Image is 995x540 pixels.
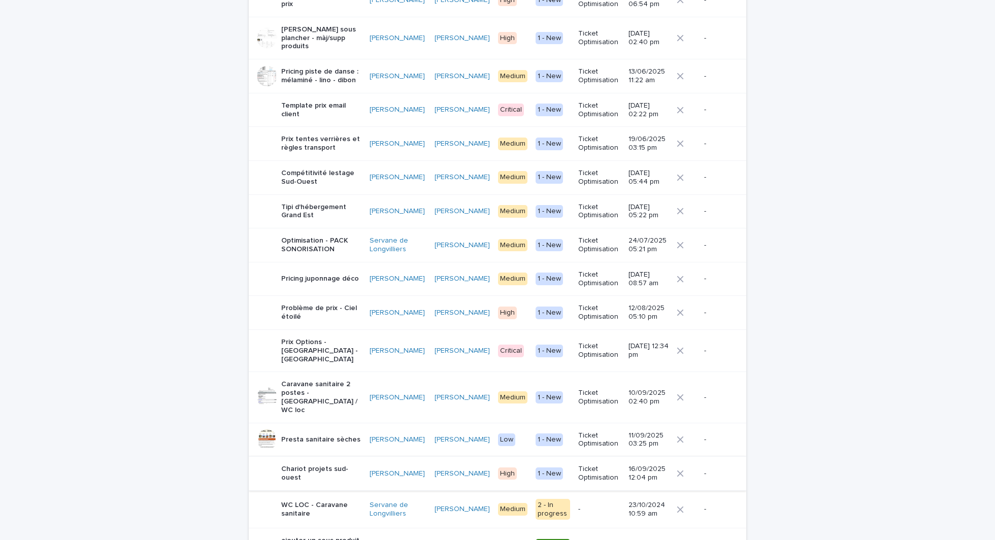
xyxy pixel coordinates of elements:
[578,389,620,406] p: Ticket Optimisation
[578,203,620,220] p: Ticket Optimisation
[281,135,361,152] p: Prix tentes verrières et règles transport
[370,106,425,114] a: [PERSON_NAME]
[578,102,620,119] p: Ticket Optimisation
[370,275,425,283] a: [PERSON_NAME]
[435,505,490,514] a: [PERSON_NAME]
[435,469,490,478] a: [PERSON_NAME]
[536,70,563,83] div: 1 - New
[578,431,620,449] p: Ticket Optimisation
[435,275,490,283] a: [PERSON_NAME]
[498,205,527,218] div: Medium
[704,72,730,81] p: -
[704,275,730,283] p: -
[370,501,426,518] a: Servane de Longvilliers
[536,239,563,252] div: 1 - New
[536,345,563,357] div: 1 - New
[628,465,669,482] p: 16/09/2025 12:04 pm
[578,29,620,47] p: Ticket Optimisation
[249,161,746,195] tr: Compétitivité lestage Sud-Ouest[PERSON_NAME] [PERSON_NAME] Medium1 - NewTicket Optimisation[DATE]...
[578,465,620,482] p: Ticket Optimisation
[578,342,620,359] p: Ticket Optimisation
[498,345,524,357] div: Critical
[536,32,563,45] div: 1 - New
[281,25,361,51] p: [PERSON_NAME] sous plancher - màj/supp produits
[704,241,730,250] p: -
[281,435,360,444] p: Presta sanitaire sèches
[370,469,425,478] a: [PERSON_NAME]
[704,106,730,114] p: -
[281,380,361,414] p: Caravane sanitaire 2 postes - [GEOGRAPHIC_DATA] / WC loc
[628,135,669,152] p: 19/06/2025 03:15 pm
[281,203,361,220] p: Tipi d'hébergement Grand Est
[536,433,563,446] div: 1 - New
[628,342,669,359] p: [DATE] 12:34 pm
[498,32,517,45] div: High
[628,68,669,85] p: 13/06/2025 11:22 am
[536,499,571,520] div: 2 - In progress
[435,140,490,148] a: [PERSON_NAME]
[704,469,730,478] p: -
[628,237,669,254] p: 24/07/2025 05:21 pm
[628,203,669,220] p: [DATE] 05:22 pm
[249,93,746,127] tr: Template prix email client[PERSON_NAME] [PERSON_NAME] Critical1 - NewTicket Optimisation[DATE] 02...
[281,501,361,518] p: WC LOC - Caravane sanitaire
[435,173,490,182] a: [PERSON_NAME]
[249,330,746,372] tr: Prix Options - [GEOGRAPHIC_DATA] - [GEOGRAPHIC_DATA][PERSON_NAME] [PERSON_NAME] Critical1 - NewTi...
[370,173,425,182] a: [PERSON_NAME]
[628,501,669,518] p: 23/10/2024 10:59 am
[281,338,361,363] p: Prix Options - [GEOGRAPHIC_DATA] - [GEOGRAPHIC_DATA]
[704,34,730,43] p: -
[370,72,425,81] a: [PERSON_NAME]
[281,465,361,482] p: Chariot projets sud-ouest
[249,490,746,528] tr: WC LOC - Caravane sanitaireServane de Longvilliers [PERSON_NAME] Medium2 - In progress-23/10/2024...
[281,304,361,321] p: Problème de prix - Ciel étoilé
[704,207,730,216] p: -
[249,372,746,423] tr: Caravane sanitaire 2 postes - [GEOGRAPHIC_DATA] / WC loc[PERSON_NAME] [PERSON_NAME] Medium1 - New...
[435,34,490,43] a: [PERSON_NAME]
[435,207,490,216] a: [PERSON_NAME]
[249,296,746,330] tr: Problème de prix - Ciel étoilé[PERSON_NAME] [PERSON_NAME] High1 - NewTicket Optimisation12/08/202...
[578,169,620,186] p: Ticket Optimisation
[370,309,425,317] a: [PERSON_NAME]
[249,457,746,491] tr: Chariot projets sud-ouest[PERSON_NAME] [PERSON_NAME] High1 - NewTicket Optimisation16/09/2025 12:...
[578,68,620,85] p: Ticket Optimisation
[435,347,490,355] a: [PERSON_NAME]
[249,17,746,59] tr: [PERSON_NAME] sous plancher - màj/supp produits[PERSON_NAME] [PERSON_NAME] High1 - NewTicket Opti...
[536,273,563,285] div: 1 - New
[628,102,669,119] p: [DATE] 02:22 pm
[628,271,669,288] p: [DATE] 08:57 am
[370,237,426,254] a: Servane de Longvilliers
[704,309,730,317] p: -
[498,467,517,480] div: High
[281,237,361,254] p: Optimisation - PACK SONORISATION
[578,304,620,321] p: Ticket Optimisation
[249,262,746,296] tr: Pricing juponnage déco[PERSON_NAME] [PERSON_NAME] Medium1 - NewTicket Optimisation[DATE] 08:57 am-
[498,503,527,516] div: Medium
[370,435,425,444] a: [PERSON_NAME]
[281,275,359,283] p: Pricing juponnage déco
[498,433,515,446] div: Low
[435,435,490,444] a: [PERSON_NAME]
[704,393,730,402] p: -
[536,104,563,116] div: 1 - New
[628,29,669,47] p: [DATE] 02:40 pm
[536,171,563,184] div: 1 - New
[628,389,669,406] p: 10/09/2025 02:40 pm
[370,393,425,402] a: [PERSON_NAME]
[578,237,620,254] p: Ticket Optimisation
[498,171,527,184] div: Medium
[628,431,669,449] p: 11/09/2025 03:25 pm
[249,194,746,228] tr: Tipi d'hébergement Grand Est[PERSON_NAME] [PERSON_NAME] Medium1 - NewTicket Optimisation[DATE] 05...
[435,309,490,317] a: [PERSON_NAME]
[370,140,425,148] a: [PERSON_NAME]
[435,106,490,114] a: [PERSON_NAME]
[281,68,361,85] p: Pricing piste de danse : mélaminé - lino - dibon
[435,241,490,250] a: [PERSON_NAME]
[370,207,425,216] a: [PERSON_NAME]
[578,271,620,288] p: Ticket Optimisation
[704,173,730,182] p: -
[498,70,527,83] div: Medium
[578,505,620,514] p: -
[536,205,563,218] div: 1 - New
[370,347,425,355] a: [PERSON_NAME]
